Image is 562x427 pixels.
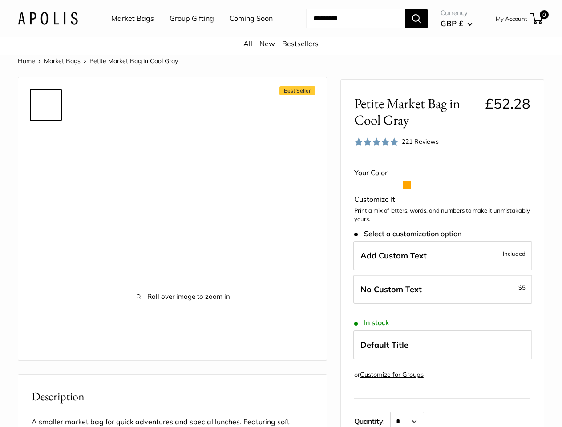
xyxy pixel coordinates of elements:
p: Print a mix of letters, words, and numbers to make it unmistakably yours. [354,206,530,224]
a: Group Gifting [170,12,214,25]
span: In stock [354,318,389,327]
a: Petite Market Bag in Cool Gray [30,267,62,299]
a: Market Bags [111,12,154,25]
a: Customize for Groups [360,371,424,379]
label: Leave Blank [353,275,532,304]
label: Add Custom Text [353,241,532,270]
div: Customize It [354,193,530,206]
a: Petite Market Bag in Cool Gray [30,196,62,228]
span: Petite Market Bag in Cool Gray [89,57,178,65]
span: Add Custom Text [360,250,427,261]
a: Petite Market Bag in Cool Gray [30,338,62,370]
a: My Account [496,13,527,24]
span: Roll over image to zoom in [89,290,277,303]
a: New [259,39,275,48]
span: Currency [441,7,473,19]
a: Home [18,57,35,65]
div: Your Color [354,166,530,180]
span: 0 [540,10,549,19]
span: Included [503,248,526,259]
span: No Custom Text [360,284,422,294]
a: Coming Soon [230,12,273,25]
span: £52.28 [485,95,530,112]
a: Petite Market Bag in Cool Gray [30,89,62,121]
a: Petite Market Bag in Cool Gray [30,125,62,157]
a: All [243,39,252,48]
div: or [354,369,424,381]
img: Apolis [18,12,78,25]
a: Market Bags [44,57,81,65]
span: Petite Market Bag in Cool Gray [354,95,478,128]
nav: Breadcrumb [18,55,178,67]
a: Petite Market Bag in Cool Gray [30,231,62,263]
h2: Description [32,388,313,405]
a: 0 [531,13,542,24]
input: Search... [306,9,405,28]
button: GBP £ [441,16,473,31]
a: Petite Market Bag in Cool Gray [30,302,62,334]
span: $5 [518,284,526,291]
span: Select a customization option [354,230,461,238]
span: 221 Reviews [402,137,439,145]
span: - [516,282,526,293]
a: Bestsellers [282,39,319,48]
span: Default Title [360,340,408,350]
span: GBP £ [441,19,463,28]
label: Default Title [353,330,532,360]
a: Petite Market Bag in Cool Gray [30,160,62,192]
button: Search [405,9,428,28]
span: Best Seller [279,86,315,95]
